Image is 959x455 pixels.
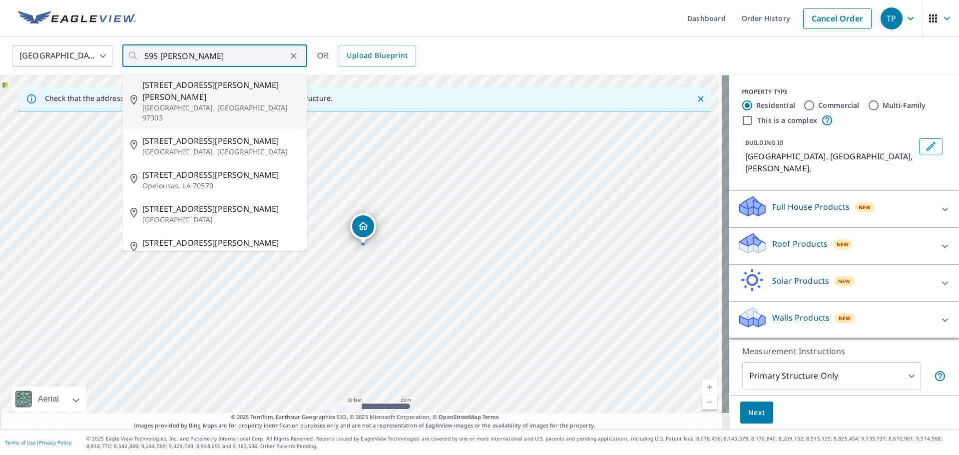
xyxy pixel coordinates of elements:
p: Check that the address is accurate, then drag the marker over the correct structure. [45,94,333,103]
div: Roof ProductsNew [737,232,951,260]
span: Your report will include only the primary structure on the property. For example, a detached gara... [934,370,946,382]
span: New [839,314,851,322]
label: Residential [756,100,795,110]
span: [STREET_ADDRESS][PERSON_NAME] [142,135,299,147]
div: Primary Structure Only [742,362,921,390]
p: | [5,440,71,446]
button: Close [694,92,707,105]
div: TP [881,7,903,29]
span: © 2025 TomTom, Earthstar Geographics SIO, © 2025 Microsoft Corporation, © [231,413,499,422]
button: Next [740,402,773,424]
p: Full House Products [772,201,850,213]
span: New [859,203,871,211]
a: Current Level 19, Zoom In [702,380,717,395]
div: PROPERTY TYPE [741,87,947,96]
p: Opelousas, LA 70570 [142,181,299,191]
div: Dropped pin, building 1, Residential property, Bevers, Switzerland Bevers, GR [350,213,376,244]
a: Cancel Order [803,8,872,29]
div: Solar ProductsNew [737,269,951,297]
p: [GEOGRAPHIC_DATA], [GEOGRAPHIC_DATA] [142,147,299,157]
span: New [837,240,849,248]
input: Search by address or latitude-longitude [144,42,287,70]
p: [GEOGRAPHIC_DATA], [GEOGRAPHIC_DATA] 97303 [142,103,299,123]
span: New [838,277,851,285]
span: Next [748,407,765,419]
button: Edit building 1 [919,138,943,154]
div: OR [317,45,416,67]
a: Current Level 19, Zoom Out [702,395,717,410]
p: Roof Products [772,238,828,250]
a: Terms [482,413,499,421]
a: Upload Blueprint [339,45,416,67]
span: [STREET_ADDRESS][PERSON_NAME][PERSON_NAME] [142,79,299,103]
div: [GEOGRAPHIC_DATA] [12,42,112,70]
p: Measurement Instructions [742,345,946,357]
div: Aerial [12,387,86,412]
p: Walls Products [772,312,830,324]
p: © 2025 Eagle View Technologies, Inc. and Pictometry International Corp. All Rights Reserved. Repo... [86,435,954,450]
div: Full House ProductsNew [737,195,951,223]
div: Walls ProductsNew [737,306,951,334]
span: [STREET_ADDRESS][PERSON_NAME] [142,169,299,181]
p: [GEOGRAPHIC_DATA], AL 36744 [142,249,299,259]
p: Solar Products [772,275,829,287]
p: [GEOGRAPHIC_DATA], [GEOGRAPHIC_DATA], [PERSON_NAME], [745,150,915,174]
label: This is a complex [757,115,817,125]
a: Privacy Policy [39,439,71,446]
img: EV Logo [18,11,136,26]
a: Terms of Use [5,439,36,446]
span: [STREET_ADDRESS][PERSON_NAME] [142,237,299,249]
a: OpenStreetMap [439,413,480,421]
p: [GEOGRAPHIC_DATA] [142,215,299,225]
button: Clear [287,49,301,63]
p: BUILDING ID [745,138,784,147]
label: Multi-Family [883,100,926,110]
span: [STREET_ADDRESS][PERSON_NAME] [142,203,299,215]
label: Commercial [818,100,860,110]
span: Upload Blueprint [347,49,408,62]
div: Aerial [35,387,62,412]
